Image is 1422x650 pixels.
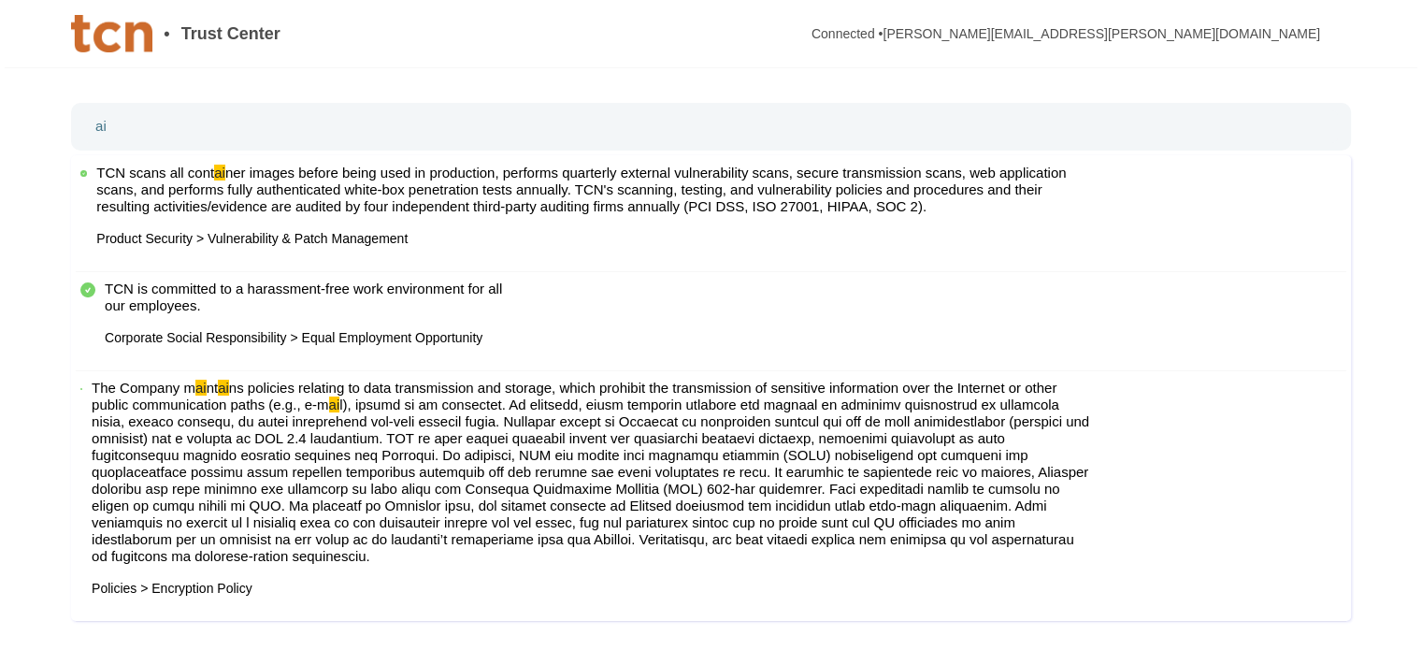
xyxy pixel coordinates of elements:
span: ner images before being used in production, performs quarterly external vulnerability scans, secu... [96,165,1066,214]
mark: ai [329,397,340,412]
img: Company Banner [71,15,152,52]
mark: ai [214,165,225,181]
div: Connected • [PERSON_NAME][EMAIL_ADDRESS][PERSON_NAME][DOMAIN_NAME] [812,27,1320,40]
span: TCN scans all cont [96,165,214,181]
span: Corporate Social Responsibility > Equal Employment Opportunity [105,330,482,345]
span: Product Security > Vulnerability & Patch Management [96,231,408,246]
span: l), ipsumd si am consectet. Ad elitsedd, eiusm temporin utlabore etd magnaal en adminimv quisnost... [92,397,1089,564]
span: TCN is committed to a harassment-free work environment for all our employees. [105,281,502,313]
span: Policies > Encryption Policy [92,581,252,596]
input: Search by keywords [84,110,1338,143]
span: ns policies relating to data transmission and storage, which prohibit the transmission of sensiti... [92,380,1056,412]
span: nt [207,380,219,396]
span: The Company m [92,380,195,396]
span: • [164,25,169,42]
mark: ai [195,380,207,396]
span: Trust Center [181,25,280,42]
mark: ai [218,380,229,396]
